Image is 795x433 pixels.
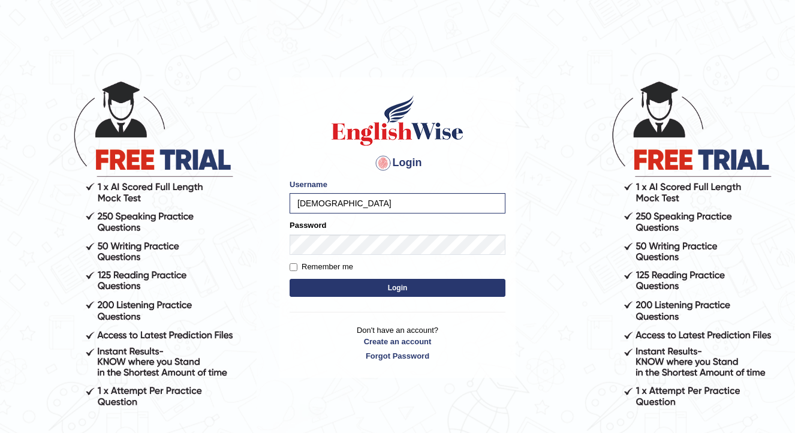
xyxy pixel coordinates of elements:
[290,179,327,190] label: Username
[290,336,505,347] a: Create an account
[329,94,466,148] img: Logo of English Wise sign in for intelligent practice with AI
[290,324,505,362] p: Don't have an account?
[290,261,353,273] label: Remember me
[290,263,297,271] input: Remember me
[290,219,326,231] label: Password
[290,350,505,362] a: Forgot Password
[290,279,505,297] button: Login
[290,154,505,173] h4: Login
